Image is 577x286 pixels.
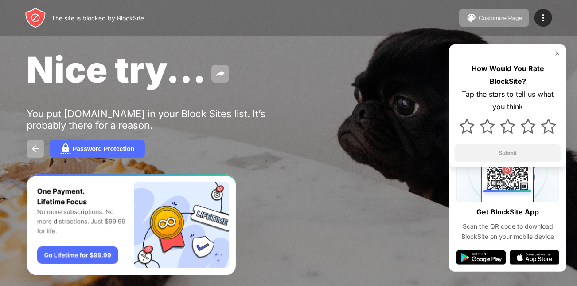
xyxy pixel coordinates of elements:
button: Password Protection [50,140,145,158]
img: star.svg [500,119,515,134]
img: google-play.svg [456,250,506,265]
div: The site is blocked by BlockSite [51,14,144,22]
img: star.svg [521,119,536,134]
img: share.svg [215,68,226,79]
button: Submit [455,144,561,162]
iframe: Banner [27,174,236,276]
img: star.svg [480,119,495,134]
img: header-logo.svg [25,7,46,28]
span: Nice try... [27,48,206,91]
div: Scan the QR code to download BlockSite on your mobile device [456,222,559,242]
img: back.svg [30,143,41,154]
button: Customize Page [459,9,529,27]
div: Get BlockSite App [477,206,539,218]
img: menu-icon.svg [538,12,549,23]
img: password.svg [60,143,71,154]
div: How Would You Rate BlockSite? [455,62,561,88]
div: You put [DOMAIN_NAME] in your Block Sites list. It’s probably there for a reason. [27,108,300,131]
img: app-store.svg [510,250,559,265]
div: Password Protection [73,145,134,152]
img: star.svg [460,119,475,134]
div: Tap the stars to tell us what you think [455,88,561,114]
div: Customize Page [479,15,522,21]
img: pallet.svg [466,12,477,23]
img: rate-us-close.svg [554,50,561,57]
img: star.svg [541,119,556,134]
